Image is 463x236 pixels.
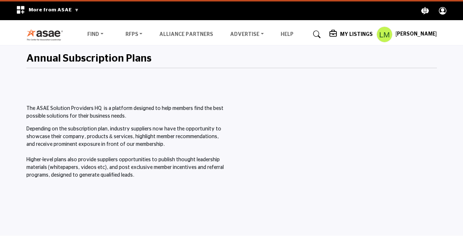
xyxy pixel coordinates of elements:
[395,31,437,38] h5: [PERSON_NAME]
[236,105,437,218] iframe: Master the ASAE Marketplace and Start by Claiming Your Listing
[26,29,67,41] img: Site Logo
[11,1,84,20] div: More from ASAE
[225,29,269,40] a: Advertise
[82,29,109,40] a: Find
[159,32,213,37] a: Alliance Partners
[306,29,325,40] a: Search
[26,105,228,120] p: The ASAE Solution Providers HQ is a platform designed to help members find the best possible solu...
[340,31,373,38] h5: My Listings
[120,29,148,40] a: RFPs
[26,125,228,179] p: Depending on the subscription plan, industry suppliers now have the opportunity to showcase their...
[329,30,373,39] div: My Listings
[376,26,393,43] button: Show hide supplier dropdown
[281,32,294,37] a: Help
[26,53,152,65] h2: Annual Subscription Plans
[29,7,79,12] span: More from ASAE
